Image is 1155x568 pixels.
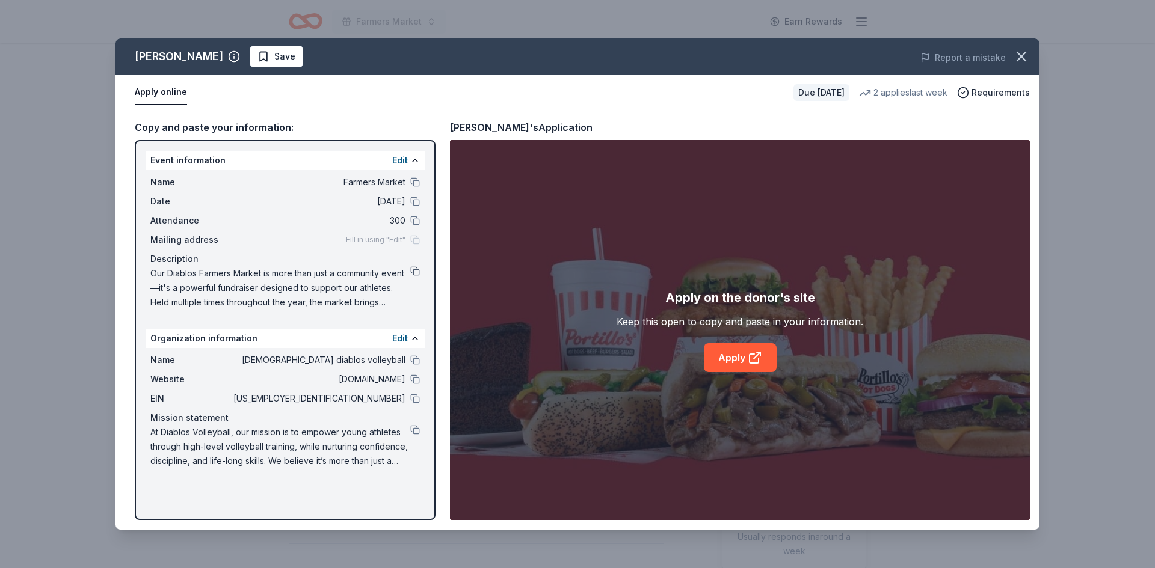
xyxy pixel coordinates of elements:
button: Edit [392,331,408,346]
button: Save [250,46,303,67]
div: Keep this open to copy and paste in your information. [617,314,863,329]
button: Apply online [135,80,187,105]
span: At Diablos Volleyball, our mission is to empower young athletes through high-level volleyball tra... [150,425,410,468]
a: Apply [704,343,777,372]
span: Attendance [150,213,231,228]
div: Mission statement [150,411,420,425]
span: Requirements [972,85,1030,100]
span: Farmers Market [231,175,405,189]
span: Mailing address [150,233,231,247]
button: Edit [392,153,408,168]
div: Event information [146,151,425,170]
span: Website [150,372,231,386]
div: Apply on the donor's site [665,288,815,307]
span: Our Diablos Farmers Market is more than just a community event—it's a powerful fundraiser designe... [150,266,410,310]
span: Fill in using "Edit" [346,235,405,245]
div: Due [DATE] [793,84,849,101]
span: [US_EMPLOYER_IDENTIFICATION_NUMBER] [231,391,405,406]
span: EIN [150,391,231,406]
span: Save [274,49,295,64]
div: Copy and paste your information: [135,120,436,135]
div: [PERSON_NAME] [135,47,223,66]
span: Name [150,353,231,367]
span: 300 [231,213,405,228]
span: [DEMOGRAPHIC_DATA] diablos volleyball [231,353,405,367]
span: [DOMAIN_NAME] [231,372,405,386]
button: Requirements [957,85,1030,100]
button: Report a mistake [920,50,1006,65]
div: [PERSON_NAME]'s Application [450,120,593,135]
span: Name [150,175,231,189]
div: Description [150,252,420,266]
span: Date [150,194,231,209]
div: Organization information [146,329,425,348]
div: 2 applies last week [859,85,947,100]
span: [DATE] [231,194,405,209]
